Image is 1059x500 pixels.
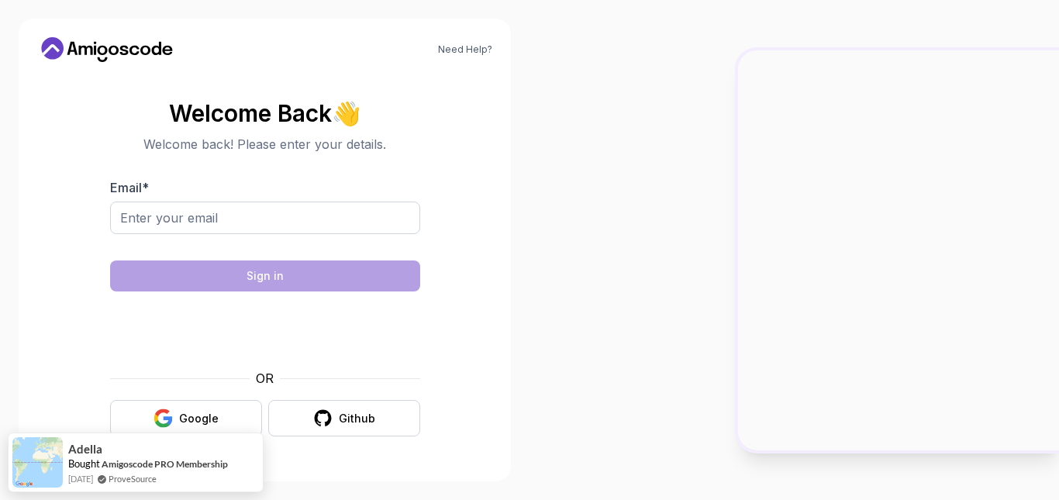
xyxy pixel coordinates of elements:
span: [DATE] [68,472,93,485]
img: Amigoscode Dashboard [738,50,1059,450]
a: Amigoscode PRO Membership [102,457,228,471]
span: Adella [68,443,102,456]
h2: Welcome Back [110,101,420,126]
a: Need Help? [438,43,492,56]
div: Google [179,411,219,426]
p: Welcome back! Please enter your details. [110,135,420,153]
div: Sign in [247,268,284,284]
a: Home link [37,37,177,62]
iframe: Widget contenant une case à cocher pour le défi de sécurité hCaptcha [148,301,382,360]
div: Github [339,411,375,426]
button: Github [268,400,420,436]
button: Sign in [110,260,420,291]
span: 👋 [329,96,366,131]
span: Bought [68,457,100,470]
img: provesource social proof notification image [12,437,63,488]
button: Google [110,400,262,436]
a: ProveSource [109,472,157,485]
input: Enter your email [110,202,420,234]
label: Email * [110,180,149,195]
p: OR [256,369,274,388]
